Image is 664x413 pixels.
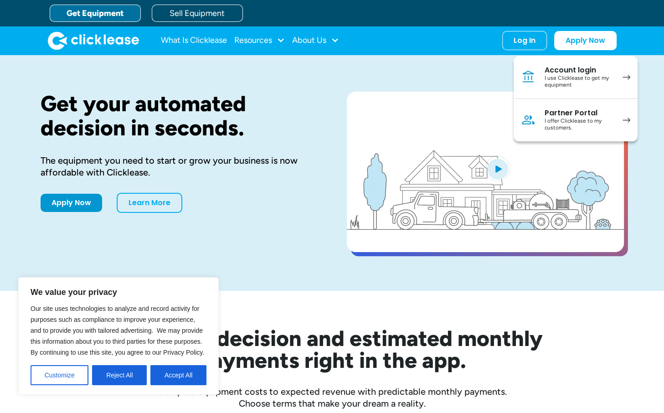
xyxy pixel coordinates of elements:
[521,70,535,84] img: Bank icon
[623,118,630,123] img: arrow
[31,365,88,385] button: Customize
[161,31,227,50] a: What Is Clicklease
[347,92,624,252] a: open lightbox
[152,5,243,22] a: Sell Equipment
[521,113,535,127] img: Person icon
[41,92,318,140] h1: Get your automated decision in seconds.
[48,31,139,50] img: Clicklease logo
[150,365,206,385] button: Accept All
[514,36,535,45] div: Log In
[623,75,630,80] img: arrow
[117,193,182,213] a: Learn More
[545,75,613,89] div: I use Clicklease to get my equipment
[514,56,638,141] nav: Log In
[234,31,285,50] div: Resources
[41,194,102,212] a: Apply Now
[545,108,613,118] div: Partner Portal
[514,56,638,99] a: Account loginI use Clicklease to get my equipment
[77,327,587,371] h2: See your decision and estimated monthly payments right in the app.
[554,31,617,50] a: Apply Now
[31,287,206,298] p: We value your privacy
[545,118,613,132] div: I offer Clicklease to my customers.
[31,305,204,356] span: Our site uses technologies to analyze and record activity for purposes such as compliance to impr...
[41,386,624,409] div: Compare equipment costs to expected revenue with predictable monthly payments. Choose terms that ...
[50,5,141,22] a: Get Equipment
[41,155,318,178] div: The equipment you need to start or grow your business is now affordable with Clicklease.
[485,156,510,181] img: Blue play button logo on a light blue circular background
[292,31,339,50] div: About Us
[514,99,638,141] a: Partner PortalI offer Clicklease to my customers.
[48,31,139,50] a: home
[92,365,147,385] button: Reject All
[545,66,613,75] div: Account login
[18,277,219,395] div: We value your privacy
